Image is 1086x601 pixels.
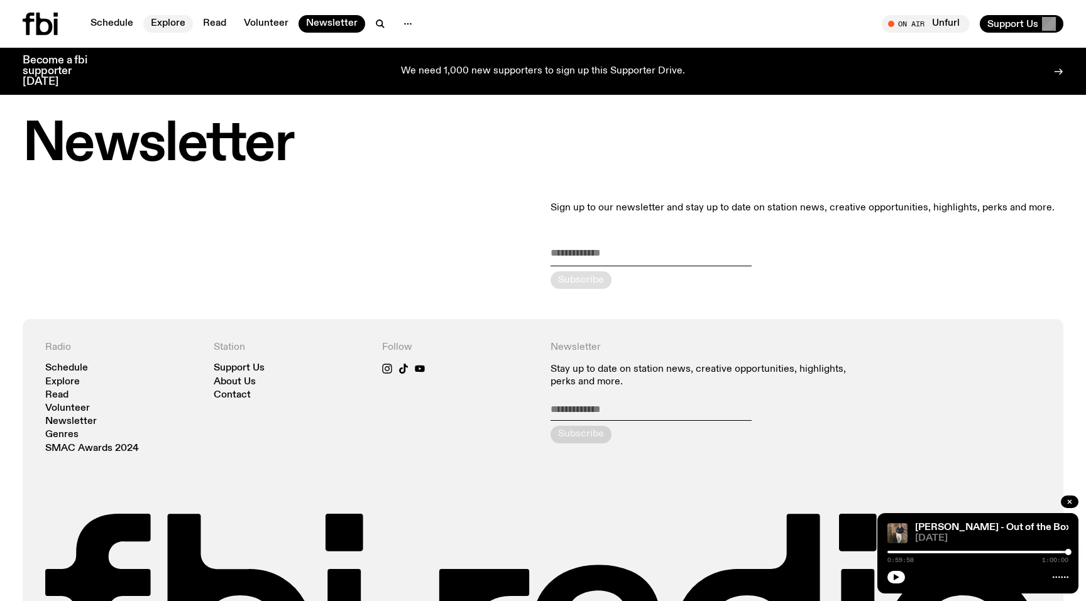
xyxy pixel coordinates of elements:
h4: Station [214,342,367,354]
a: Read [195,15,234,33]
a: Volunteer [236,15,296,33]
a: Explore [143,15,193,33]
span: Support Us [987,18,1038,30]
a: Contact [214,391,251,400]
h4: Newsletter [551,342,872,354]
p: Stay up to date on station news, creative opportunities, highlights, perks and more. [551,364,872,387]
a: Read [45,391,69,400]
a: Support Us [214,364,265,373]
button: Subscribe [551,271,612,289]
h3: Become a fbi supporter [DATE] [23,55,103,87]
h4: Radio [45,342,199,354]
button: Support Us [980,15,1063,33]
a: Newsletter [299,15,365,33]
span: 0:59:58 [887,557,914,563]
button: Subscribe [551,426,612,443]
span: 1:00:00 [1042,557,1068,563]
p: Sign up to our newsletter and stay up to date on station news, creative opportunities, highlights... [551,200,1063,215]
h4: Follow [382,342,535,354]
a: Schedule [83,15,141,33]
a: Newsletter [45,417,97,426]
a: Volunteer [45,404,90,413]
span: [DATE] [915,534,1068,543]
button: On AirUnfurl [882,15,970,33]
a: About Us [214,377,256,387]
a: Genres [45,430,79,440]
a: SMAC Awards 2024 [45,444,139,453]
a: Schedule [45,364,88,373]
h1: Newsletter [23,119,1063,170]
a: [PERSON_NAME] - Out of the Box [915,522,1071,533]
p: We need 1,000 new supporters to sign up this Supporter Drive. [401,66,685,77]
a: Explore [45,377,80,387]
img: Kate Saap & Lynn Harries [887,523,908,543]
